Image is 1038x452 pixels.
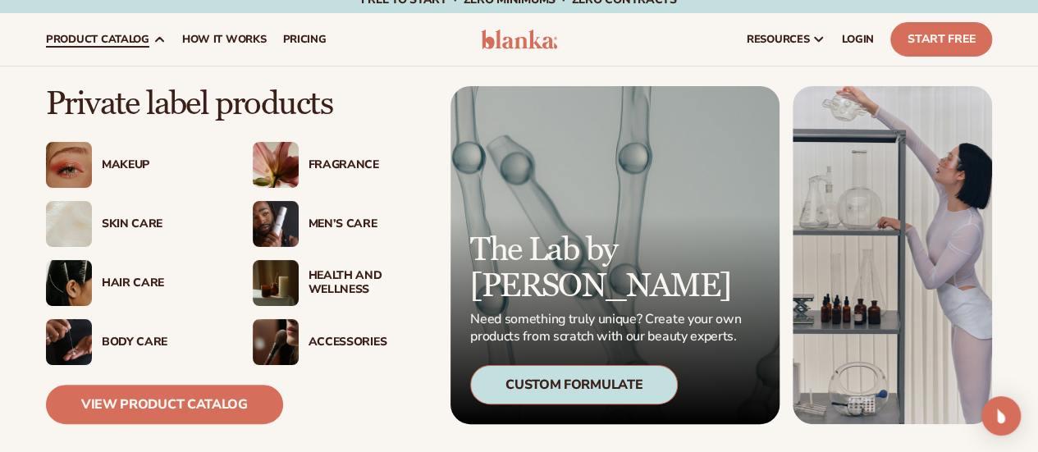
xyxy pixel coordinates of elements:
a: LOGIN [834,13,882,66]
img: Female in lab with equipment. [793,86,992,424]
a: product catalog [38,13,174,66]
img: Pink blooming flower. [253,142,299,188]
div: Open Intercom Messenger [981,396,1021,436]
div: Body Care [102,336,220,349]
div: Makeup [102,158,220,172]
div: Health And Wellness [309,269,427,297]
a: resources [738,13,834,66]
img: Cream moisturizer swatch. [46,201,92,247]
div: Fragrance [309,158,427,172]
div: Hair Care [102,276,220,290]
img: Female hair pulled back with clips. [46,260,92,306]
a: Male hand applying moisturizer. Body Care [46,319,220,365]
div: Skin Care [102,217,220,231]
a: Female hair pulled back with clips. Hair Care [46,260,220,306]
span: resources [747,33,809,46]
div: Accessories [309,336,427,349]
a: View Product Catalog [46,385,283,424]
a: Pink blooming flower. Fragrance [253,142,427,188]
div: Men’s Care [309,217,427,231]
span: pricing [282,33,326,46]
span: LOGIN [842,33,874,46]
a: How It Works [174,13,275,66]
p: Private label products [46,86,426,122]
span: How It Works [182,33,267,46]
a: Microscopic product formula. The Lab by [PERSON_NAME] Need something truly unique? Create your ow... [450,86,780,424]
img: Female with glitter eye makeup. [46,142,92,188]
img: Female with makeup brush. [253,319,299,365]
img: Candles and incense on table. [253,260,299,306]
span: product catalog [46,33,149,46]
a: Male holding moisturizer bottle. Men’s Care [253,201,427,247]
img: Male holding moisturizer bottle. [253,201,299,247]
img: Male hand applying moisturizer. [46,319,92,365]
a: Cream moisturizer swatch. Skin Care [46,201,220,247]
a: Female with glitter eye makeup. Makeup [46,142,220,188]
img: logo [481,30,558,49]
a: Start Free [890,22,992,57]
a: pricing [274,13,334,66]
p: The Lab by [PERSON_NAME] [470,232,746,304]
a: Candles and incense on table. Health And Wellness [253,260,427,306]
div: Custom Formulate [470,365,678,404]
p: Need something truly unique? Create your own products from scratch with our beauty experts. [470,311,746,345]
a: Female with makeup brush. Accessories [253,319,427,365]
